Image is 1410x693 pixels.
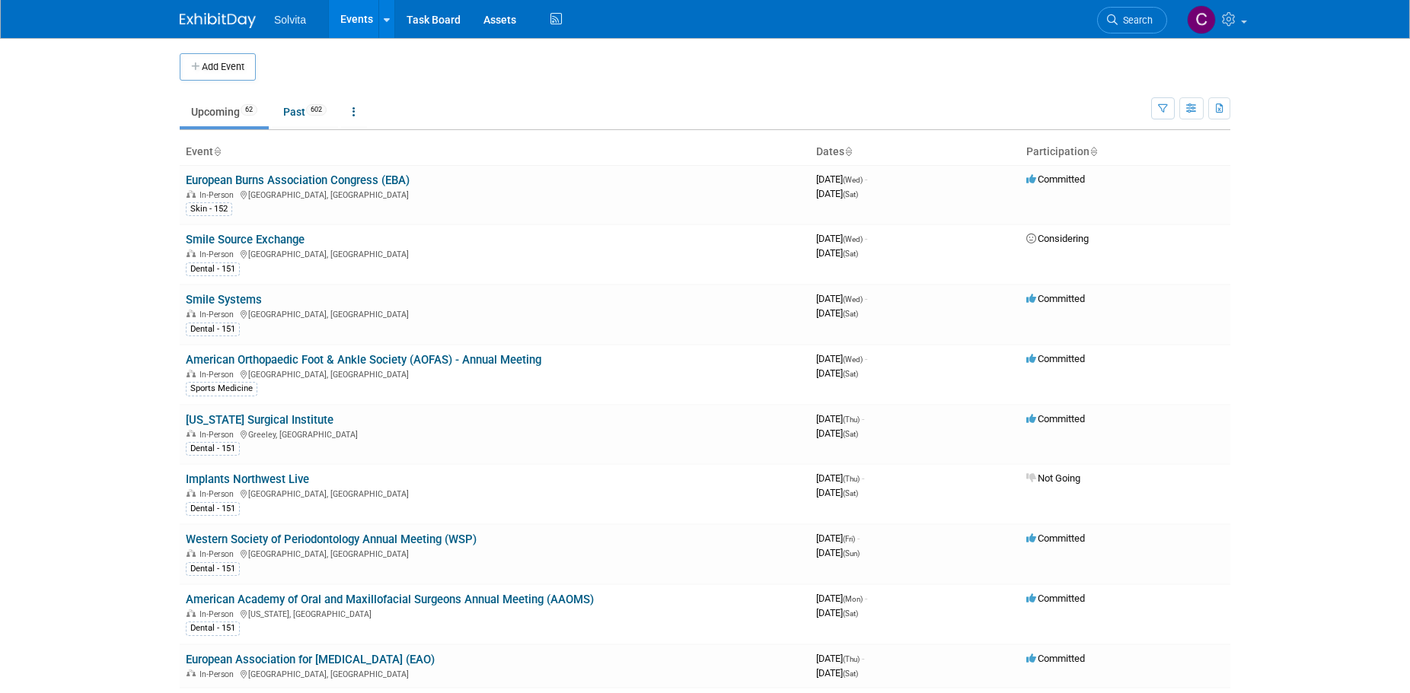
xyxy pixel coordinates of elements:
div: Dental - 151 [186,323,240,336]
img: In-Person Event [187,190,196,198]
a: Past602 [272,97,338,126]
span: Committed [1026,593,1085,604]
img: In-Person Event [187,609,196,617]
span: - [865,593,867,604]
a: European Association for [MEDICAL_DATA] (EAO) [186,653,435,666]
span: [DATE] [816,188,858,199]
span: (Thu) [843,655,860,663]
span: Search [1118,14,1153,26]
div: [GEOGRAPHIC_DATA], [GEOGRAPHIC_DATA] [186,667,804,679]
th: Participation [1020,139,1230,165]
button: Add Event [180,53,256,81]
span: (Sat) [843,669,858,678]
span: - [857,532,860,544]
span: In-Person [199,609,238,619]
span: Solvita [274,14,306,26]
span: [DATE] [816,487,858,498]
span: (Thu) [843,415,860,424]
span: - [865,233,867,244]
span: In-Person [199,430,238,440]
span: Not Going [1026,472,1080,484]
span: (Wed) [843,235,863,243]
a: Implants Northwest Live [186,472,309,486]
span: [DATE] [816,413,864,424]
span: Considering [1026,233,1089,244]
span: Committed [1026,173,1085,185]
span: [DATE] [816,532,860,544]
img: In-Person Event [187,669,196,677]
span: (Sun) [843,549,860,558]
img: ExhibitDay [180,13,256,28]
div: [GEOGRAPHIC_DATA], [GEOGRAPHIC_DATA] [186,487,804,499]
span: Committed [1026,532,1085,544]
div: [GEOGRAPHIC_DATA], [GEOGRAPHIC_DATA] [186,307,804,319]
a: [US_STATE] Surgical Institute [186,413,333,427]
span: [DATE] [816,173,867,185]
img: In-Person Event [187,430,196,437]
span: Committed [1026,413,1085,424]
span: [DATE] [816,607,858,618]
span: [DATE] [816,353,867,364]
span: [DATE] [816,472,864,484]
img: In-Person Event [187,370,196,377]
span: (Sat) [843,310,858,318]
span: 602 [306,104,327,116]
div: Dental - 151 [186,621,240,635]
div: Greeley, [GEOGRAPHIC_DATA] [186,428,804,440]
div: Sports Medicine [186,382,257,396]
img: In-Person Event [187,250,196,257]
span: (Sat) [843,190,858,199]
span: - [862,413,864,424]
a: Sort by Participation Type [1089,145,1097,157]
span: [DATE] [816,593,867,604]
span: (Sat) [843,250,858,258]
a: Search [1097,7,1167,33]
a: European Burns Association Congress (EBA) [186,173,410,187]
a: Western Society of Periodontology Annual Meeting (WSP) [186,532,477,546]
a: Sort by Event Name [213,145,221,157]
span: [DATE] [816,307,858,319]
div: [GEOGRAPHIC_DATA], [GEOGRAPHIC_DATA] [186,247,804,259]
span: [DATE] [816,653,864,664]
span: In-Person [199,310,238,319]
img: In-Person Event [187,310,196,317]
span: In-Person [199,549,238,559]
span: [DATE] [816,293,867,304]
span: (Sat) [843,370,858,378]
div: Skin - 152 [186,202,232,216]
span: - [862,653,864,664]
img: In-Person Event [187,549,196,557]
th: Event [180,139,810,165]
span: In-Person [199,489,238,499]
div: [GEOGRAPHIC_DATA], [GEOGRAPHIC_DATA] [186,547,804,559]
span: In-Person [199,370,238,380]
span: [DATE] [816,667,858,679]
span: (Sat) [843,489,858,497]
a: Smile Source Exchange [186,233,305,246]
span: Committed [1026,293,1085,304]
span: [DATE] [816,247,858,259]
div: [GEOGRAPHIC_DATA], [GEOGRAPHIC_DATA] [186,367,804,380]
span: - [862,472,864,484]
div: [GEOGRAPHIC_DATA], [GEOGRAPHIC_DATA] [186,188,804,200]
span: (Wed) [843,295,863,304]
div: Dental - 151 [186,502,240,516]
img: In-Person Event [187,489,196,497]
div: Dental - 151 [186,442,240,456]
th: Dates [810,139,1020,165]
span: - [865,353,867,364]
span: (Mon) [843,595,863,603]
a: Sort by Start Date [844,145,852,157]
span: (Thu) [843,475,860,483]
div: Dental - 151 [186,562,240,576]
a: Smile Systems [186,293,262,307]
div: Dental - 151 [186,262,240,276]
span: [DATE] [816,428,858,439]
img: Cindy Miller [1187,5,1216,34]
span: (Wed) [843,176,863,184]
a: Upcoming62 [180,97,269,126]
span: - [865,173,867,185]
span: 62 [241,104,257,116]
span: (Sat) [843,609,858,618]
span: In-Person [199,250,238,259]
